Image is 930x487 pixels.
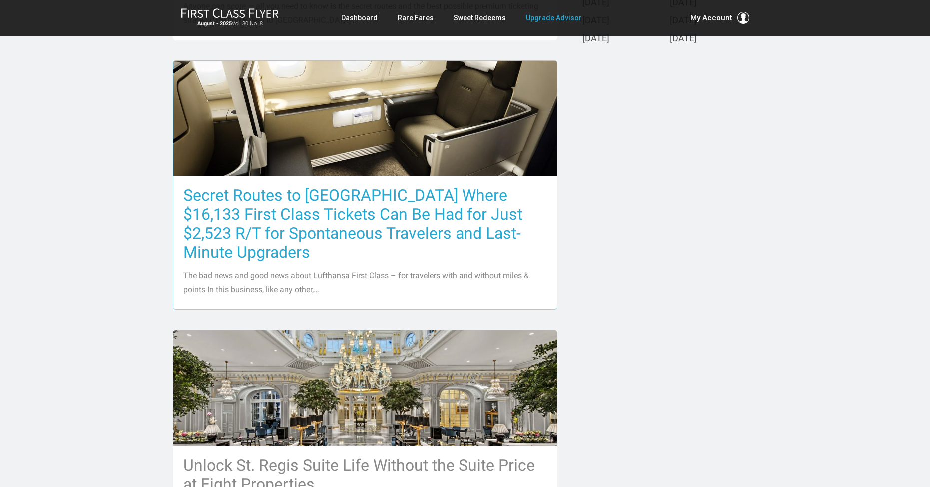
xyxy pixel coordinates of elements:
[670,34,697,44] a: [DATE]
[526,9,582,27] a: Upgrade Advisor
[197,20,232,27] strong: August - 2025
[341,9,378,27] a: Dashboard
[181,8,279,28] a: First Class FlyerAugust - 2025Vol. 30 No. 8
[454,9,506,27] a: Sweet Redeems
[582,34,609,44] a: [DATE]
[173,60,557,310] a: Secret Routes to [GEOGRAPHIC_DATA] Where $16,133 First Class Tickets Can Be Had for Just $2,523 R...
[181,20,279,27] small: Vol. 30 No. 8
[183,186,547,262] h3: Secret Routes to [GEOGRAPHIC_DATA] Where $16,133 First Class Tickets Can Be Had for Just $2,523 R...
[690,12,732,24] span: My Account
[181,8,279,18] img: First Class Flyer
[183,269,547,297] p: The bad news and good news about Lufthansa First Class – for travelers with and without miles & p...
[398,9,434,27] a: Rare Fares
[690,12,749,24] button: My Account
